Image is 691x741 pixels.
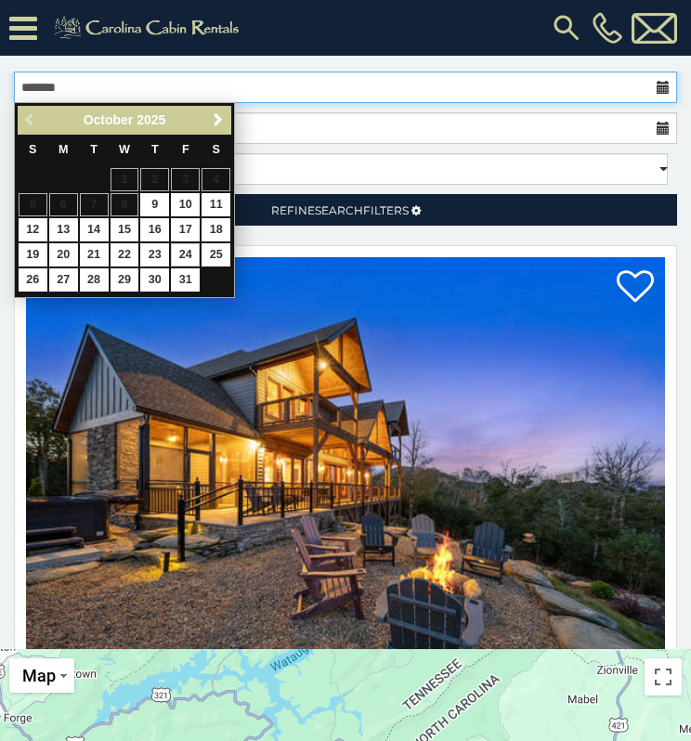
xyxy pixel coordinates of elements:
[140,268,169,292] a: 30
[49,243,78,266] a: 20
[202,243,230,266] a: 25
[315,203,363,217] span: Search
[645,658,682,695] button: Toggle fullscreen view
[151,143,159,156] span: Thursday
[182,143,189,156] span: Friday
[80,243,109,266] a: 21
[140,243,169,266] a: 23
[19,268,47,292] a: 26
[19,218,47,241] a: 12
[211,112,226,127] span: Next
[111,243,139,266] a: 22
[119,143,130,156] span: Wednesday
[588,12,627,44] a: [PHONE_NUMBER]
[140,193,169,216] a: 9
[171,243,200,266] a: 24
[202,218,230,241] a: 18
[59,143,69,156] span: Monday
[171,193,200,216] a: 10
[617,268,654,307] a: Add to favorites
[140,218,169,241] a: 16
[213,143,220,156] span: Saturday
[9,658,74,693] button: Change map style
[84,112,134,127] span: October
[19,243,47,266] a: 19
[26,257,665,685] a: Scenic Solitude from $650 daily
[137,112,165,127] span: 2025
[271,203,409,217] span: Refine Filters
[49,218,78,241] a: 13
[550,11,583,45] img: search-regular.svg
[80,268,109,292] a: 28
[111,218,139,241] a: 15
[29,143,36,156] span: Sunday
[90,143,98,156] span: Tuesday
[46,13,252,43] img: Khaki-logo.png
[171,218,200,241] a: 17
[80,218,109,241] a: 14
[14,194,677,226] a: RefineSearchFilters
[206,109,229,132] a: Next
[49,268,78,292] a: 27
[111,268,139,292] a: 29
[202,193,230,216] a: 11
[171,268,200,292] a: 31
[26,257,665,685] img: Scenic Solitude
[22,666,56,685] span: Map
